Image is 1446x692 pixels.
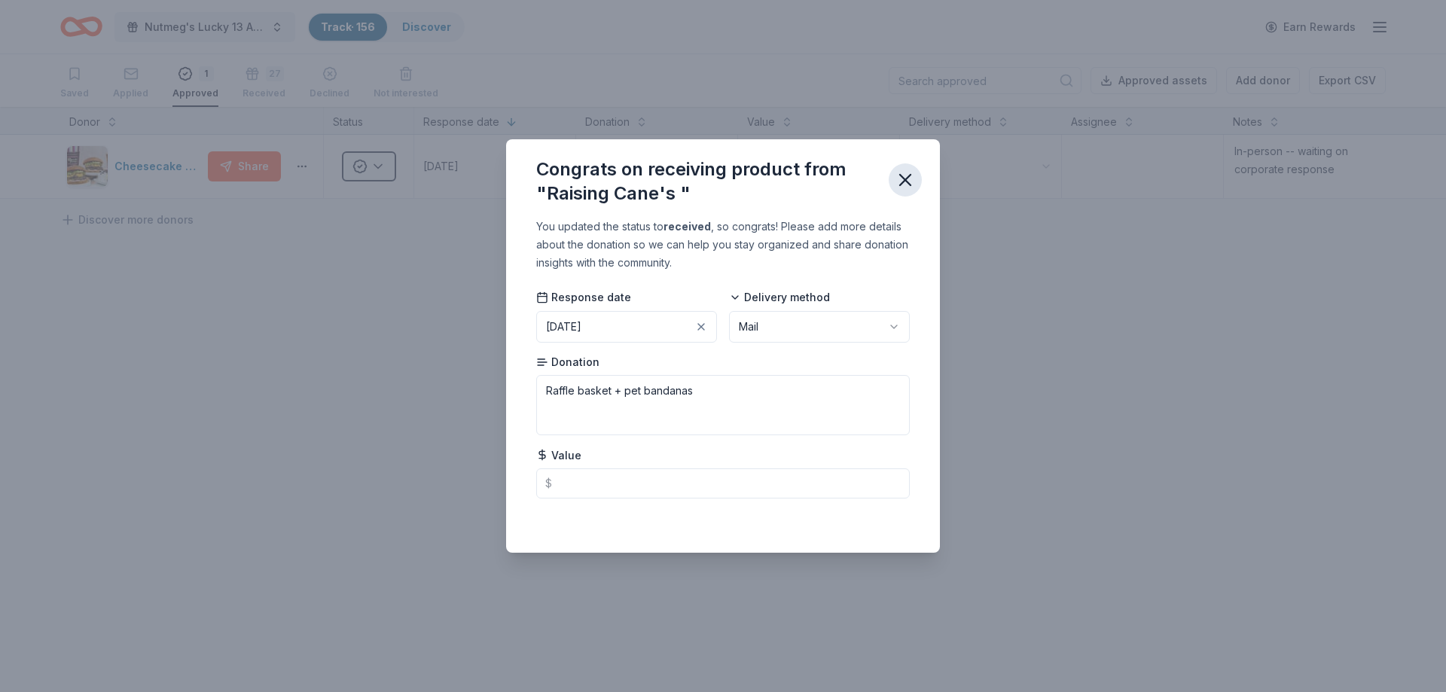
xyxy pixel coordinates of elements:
div: Congrats on receiving product from "Raising Cane's " [536,157,877,206]
span: Donation [536,355,599,370]
button: [DATE] [536,311,717,343]
div: [DATE] [546,318,581,336]
span: Response date [536,290,631,305]
textarea: Raffle basket + pet bandanas [536,375,910,435]
b: received [664,220,711,233]
span: Delivery method [729,290,830,305]
span: Value [536,448,581,463]
div: You updated the status to , so congrats! Please add more details about the donation so we can hel... [536,218,910,272]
